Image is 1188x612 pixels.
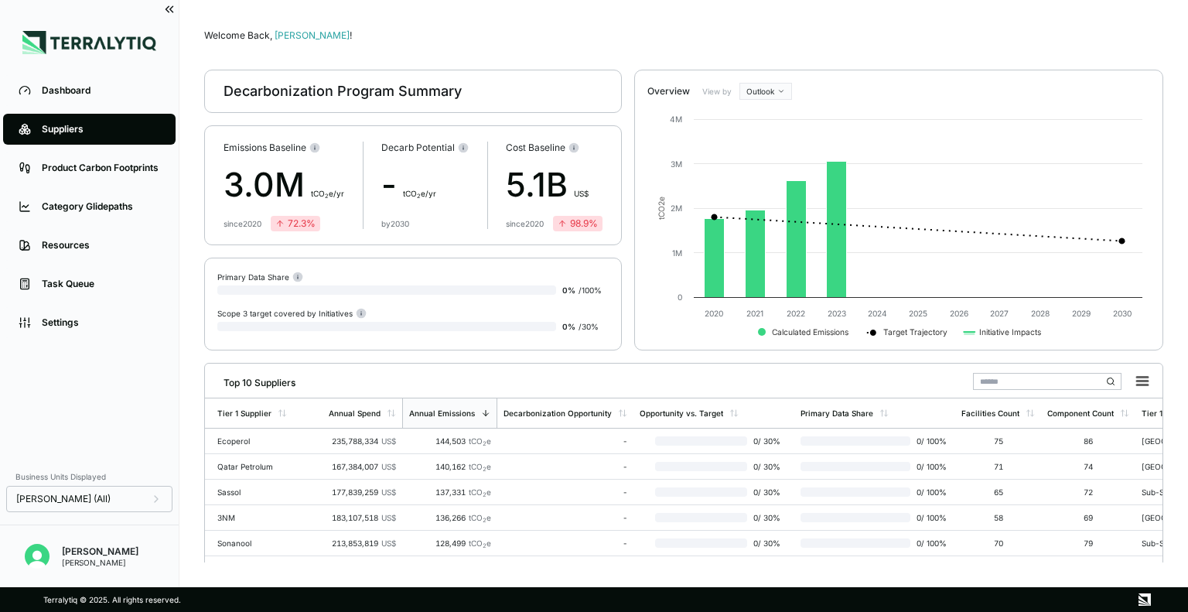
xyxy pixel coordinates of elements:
[747,487,788,497] span: 0 / 30 %
[19,538,56,575] button: Open user button
[381,160,469,210] div: -
[910,538,949,548] span: 0 / 100 %
[224,219,261,228] div: since 2020
[506,142,603,154] div: Cost Baseline
[562,285,575,295] span: 0 %
[62,545,138,558] div: [PERSON_NAME]
[868,309,887,318] text: 2024
[469,513,491,522] span: tCO e
[910,513,949,522] span: 0 / 100 %
[224,160,344,210] div: 3.0M
[950,309,968,318] text: 2026
[42,162,160,174] div: Product Carbon Footprints
[16,493,111,505] span: [PERSON_NAME] (All)
[883,327,947,337] text: Target Trajectory
[408,513,491,522] div: 136,266
[329,462,396,471] div: 167,384,007
[483,517,486,524] sub: 2
[1047,538,1129,548] div: 79
[22,31,156,54] img: Logo
[504,409,612,418] div: Decarbonization Opportunity
[910,436,949,446] span: 0 / 100 %
[506,160,603,210] div: 5.1B
[746,309,763,318] text: 2021
[504,436,627,446] div: -
[739,83,792,100] button: Outlook
[469,538,491,548] span: tCO e
[62,558,138,567] div: [PERSON_NAME]
[325,193,329,200] sub: 2
[329,538,396,548] div: 213,853,819
[671,159,682,169] text: 3M
[828,309,846,318] text: 2023
[672,248,682,258] text: 1M
[483,466,486,473] sub: 2
[747,538,788,548] span: 0 / 30 %
[204,29,1163,42] div: Welcome Back,
[910,487,949,497] span: 0 / 100 %
[329,409,381,418] div: Annual Spend
[42,316,160,329] div: Settings
[275,217,316,230] div: 72.3 %
[381,436,396,446] span: US$
[910,462,949,471] span: 0 / 100 %
[787,309,805,318] text: 2022
[469,462,491,471] span: tCO e
[381,513,396,522] span: US$
[211,371,295,389] div: Top 10 Suppliers
[979,327,1041,337] text: Initiative Impacts
[224,82,462,101] div: Decarbonization Program Summary
[1047,513,1129,522] div: 69
[217,513,316,522] div: 3NM
[678,292,682,302] text: 0
[506,219,544,228] div: since 2020
[647,85,690,97] div: Overview
[224,142,344,154] div: Emissions Baseline
[329,513,396,522] div: 183,107,518
[217,436,316,446] div: Ecoperol
[1072,309,1091,318] text: 2029
[42,123,160,135] div: Suppliers
[961,409,1019,418] div: Facilities Count
[381,487,396,497] span: US$
[562,322,575,331] span: 0 %
[657,197,666,220] text: tCO e
[409,409,475,418] div: Annual Emissions
[329,436,396,446] div: 235,788,334
[42,239,160,251] div: Resources
[705,309,723,318] text: 2020
[801,409,873,418] div: Primary Data Share
[504,462,627,471] div: -
[1047,436,1129,446] div: 86
[990,309,1009,318] text: 2027
[747,513,788,522] span: 0 / 30 %
[25,544,49,569] img: Aayush Gupta
[909,309,927,318] text: 2025
[408,538,491,548] div: 128,499
[772,327,848,337] text: Calculated Emissions
[657,201,666,206] tspan: 2
[403,189,436,198] span: t CO e/yr
[217,409,271,418] div: Tier 1 Supplier
[6,467,172,486] div: Business Units Displayed
[579,285,602,295] span: / 100 %
[469,436,491,446] span: tCO e
[961,487,1035,497] div: 65
[1047,462,1129,471] div: 74
[483,440,486,447] sub: 2
[558,217,598,230] div: 98.9 %
[417,193,421,200] sub: 2
[961,538,1035,548] div: 70
[961,462,1035,471] div: 71
[504,487,627,497] div: -
[329,487,396,497] div: 177,839,259
[640,409,723,418] div: Opportunity vs. Target
[311,189,344,198] span: t CO e/yr
[579,322,599,331] span: / 30 %
[671,203,682,213] text: 2M
[1113,309,1132,318] text: 2030
[217,307,367,319] div: Scope 3 target covered by Initiatives
[350,29,352,41] span: !
[1047,487,1129,497] div: 72
[217,487,316,497] div: Sassol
